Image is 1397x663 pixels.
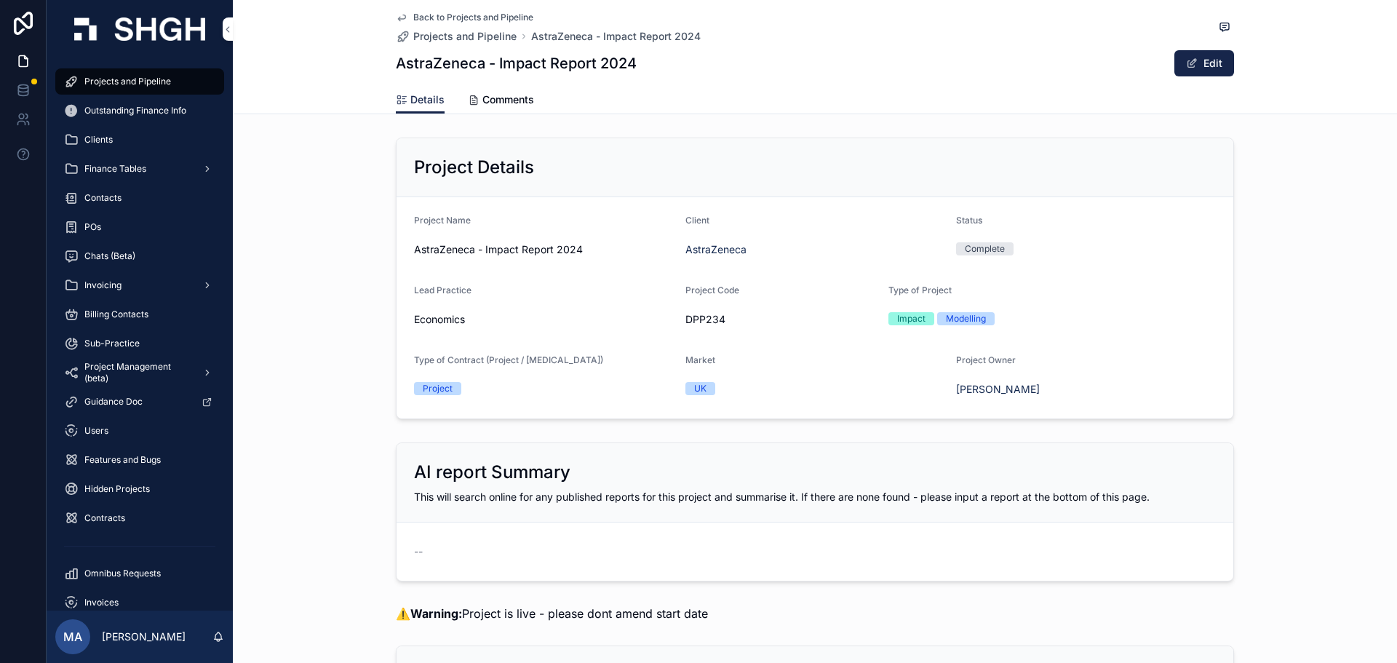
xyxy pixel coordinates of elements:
[396,87,445,114] a: Details
[55,560,224,587] a: Omnibus Requests
[55,98,224,124] a: Outstanding Finance Info
[414,544,423,559] span: --
[468,87,534,116] a: Comments
[414,156,534,179] h2: Project Details
[413,29,517,44] span: Projects and Pipeline
[84,512,125,524] span: Contracts
[423,382,453,395] div: Project
[685,242,747,257] a: AstraZeneca
[956,215,982,226] span: Status
[84,134,113,146] span: Clients
[55,185,224,211] a: Contacts
[414,354,603,365] span: Type of Contract (Project / [MEDICAL_DATA])
[55,389,224,415] a: Guidance Doc
[55,68,224,95] a: Projects and Pipeline
[55,476,224,502] a: Hidden Projects
[84,396,143,408] span: Guidance Doc
[84,361,191,384] span: Project Management (beta)
[102,630,186,644] p: [PERSON_NAME]
[396,53,637,74] h1: AstraZeneca - Impact Report 2024
[946,312,986,325] div: Modelling
[55,243,224,269] a: Chats (Beta)
[84,338,140,349] span: Sub-Practice
[55,156,224,182] a: Finance Tables
[47,58,233,611] div: scrollable content
[55,127,224,153] a: Clients
[956,354,1016,365] span: Project Owner
[897,312,926,325] div: Impact
[55,330,224,357] a: Sub-Practice
[84,597,119,608] span: Invoices
[410,92,445,107] span: Details
[55,360,224,386] a: Project Management (beta)
[63,628,82,646] span: MA
[396,606,708,621] span: ⚠️ Project is live - please dont amend start date
[888,285,952,295] span: Type of Project
[965,242,1005,255] div: Complete
[413,12,533,23] span: Back to Projects and Pipeline
[84,163,146,175] span: Finance Tables
[84,192,122,204] span: Contacts
[694,382,707,395] div: UK
[396,29,517,44] a: Projects and Pipeline
[84,483,150,495] span: Hidden Projects
[685,354,715,365] span: Market
[84,279,122,291] span: Invoicing
[685,312,877,327] span: DPP234
[55,272,224,298] a: Invoicing
[55,589,224,616] a: Invoices
[84,250,135,262] span: Chats (Beta)
[414,242,674,257] span: AstraZeneca - Impact Report 2024
[482,92,534,107] span: Comments
[55,447,224,473] a: Features and Bugs
[1174,50,1234,76] button: Edit
[74,17,205,41] img: App logo
[685,285,739,295] span: Project Code
[55,301,224,327] a: Billing Contacts
[414,312,465,327] span: Economics
[84,425,108,437] span: Users
[956,382,1040,397] a: [PERSON_NAME]
[55,214,224,240] a: POs
[84,568,161,579] span: Omnibus Requests
[531,29,701,44] a: AstraZeneca - Impact Report 2024
[55,418,224,444] a: Users
[55,505,224,531] a: Contracts
[414,215,471,226] span: Project Name
[84,454,161,466] span: Features and Bugs
[396,12,533,23] a: Back to Projects and Pipeline
[685,215,709,226] span: Client
[84,221,101,233] span: POs
[410,606,462,621] strong: Warning:
[414,285,471,295] span: Lead Practice
[84,309,148,320] span: Billing Contacts
[84,76,171,87] span: Projects and Pipeline
[84,105,186,116] span: Outstanding Finance Info
[414,461,570,484] h2: AI report Summary
[414,491,1150,503] span: This will search online for any published reports for this project and summarise it. If there are...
